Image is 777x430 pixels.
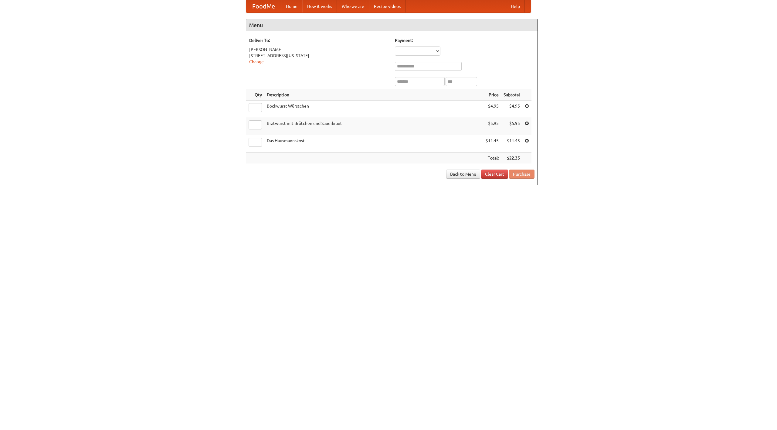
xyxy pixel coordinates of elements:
[264,135,483,153] td: Das Hausmannskost
[483,89,501,101] th: Price
[501,101,522,118] td: $4.95
[249,59,264,64] a: Change
[337,0,369,12] a: Who we are
[395,37,534,43] h5: Payment:
[249,46,389,53] div: [PERSON_NAME]
[249,53,389,59] div: [STREET_ADDRESS][US_STATE]
[501,118,522,135] td: $5.95
[483,101,501,118] td: $4.95
[446,170,480,179] a: Back to Menu
[369,0,405,12] a: Recipe videos
[246,89,264,101] th: Qty
[501,89,522,101] th: Subtotal
[483,153,501,164] th: Total:
[483,118,501,135] td: $5.95
[264,118,483,135] td: Bratwurst mit Brötchen und Sauerkraut
[483,135,501,153] td: $11.45
[509,170,534,179] button: Purchase
[501,153,522,164] th: $22.35
[246,0,281,12] a: FoodMe
[281,0,302,12] a: Home
[264,89,483,101] th: Description
[501,135,522,153] td: $11.45
[249,37,389,43] h5: Deliver To:
[302,0,337,12] a: How it works
[481,170,508,179] a: Clear Cart
[506,0,525,12] a: Help
[246,19,538,31] h4: Menu
[264,101,483,118] td: Bockwurst Würstchen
